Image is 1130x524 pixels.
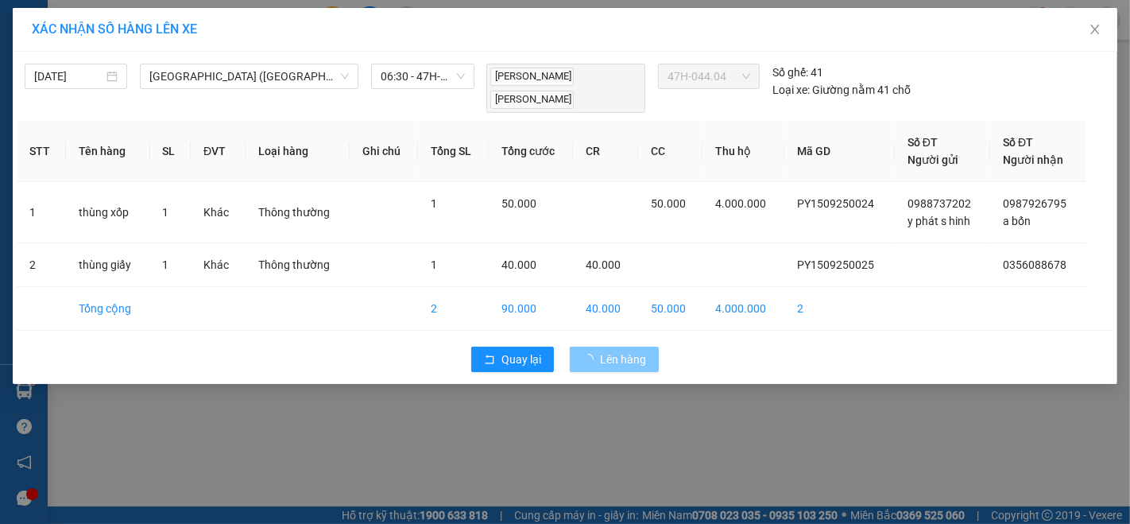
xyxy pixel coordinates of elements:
th: SL [150,121,192,182]
span: down [340,72,350,81]
th: Thu hộ [702,121,784,182]
td: 2 [17,243,66,287]
th: STT [17,121,66,182]
td: 90.000 [489,287,573,331]
td: 1 [17,182,66,243]
th: CC [638,121,703,182]
span: [PERSON_NAME] [490,91,574,109]
span: 4.000.000 [715,197,766,210]
span: Số ĐT [907,136,938,149]
span: 06:30 - 47H-044.04 [381,64,464,88]
span: Lên hàng [600,351,646,368]
span: Quay lại [501,351,541,368]
td: Thông thường [246,182,350,243]
div: 41 [772,64,823,81]
span: 1 [163,206,169,219]
span: close [1089,23,1101,36]
th: CR [573,121,638,182]
input: 15/09/2025 [34,68,103,85]
span: Phú Yên (SC) - Đắk Lắk [149,64,349,88]
div: Giường nằm 41 chỗ [772,81,911,99]
span: Người gửi [907,153,958,166]
th: Loại hàng [246,121,350,182]
span: a bốn [1003,215,1031,227]
th: Ghi chú [350,121,418,182]
span: PY1509250025 [797,258,874,271]
td: 50.000 [638,287,703,331]
span: 40.000 [501,258,536,271]
td: thùng xốp [66,182,149,243]
span: 40.000 [586,258,621,271]
span: 47H-044.04 [668,64,750,88]
th: Tên hàng [66,121,149,182]
span: 1 [431,197,437,210]
span: Người nhận [1003,153,1063,166]
th: Mã GD [784,121,895,182]
span: 50.000 [651,197,686,210]
td: thùng giấy [66,243,149,287]
span: [PERSON_NAME] [490,68,574,86]
span: 50.000 [501,197,536,210]
span: 1 [163,258,169,271]
span: 0987926795 [1003,197,1066,210]
td: Khác [191,243,246,287]
td: 2 [418,287,489,331]
span: PY1509250024 [797,197,874,210]
th: Tổng cước [489,121,573,182]
span: 0988737202 [907,197,971,210]
span: Loại xe: [772,81,810,99]
span: 0356088678 [1003,258,1066,271]
td: 2 [784,287,895,331]
span: XÁC NHẬN SỐ HÀNG LÊN XE [32,21,197,37]
td: Khác [191,182,246,243]
button: Lên hàng [570,347,659,372]
span: loading [582,354,600,365]
button: Close [1073,8,1117,52]
td: Tổng cộng [66,287,149,331]
span: Số ghế: [772,64,808,81]
td: 4.000.000 [702,287,784,331]
td: 40.000 [573,287,638,331]
span: y phát s hinh [907,215,970,227]
th: Tổng SL [418,121,489,182]
span: 1 [431,258,437,271]
button: rollbackQuay lại [471,347,554,372]
span: Số ĐT [1003,136,1033,149]
th: ĐVT [191,121,246,182]
td: Thông thường [246,243,350,287]
span: rollback [484,354,495,367]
